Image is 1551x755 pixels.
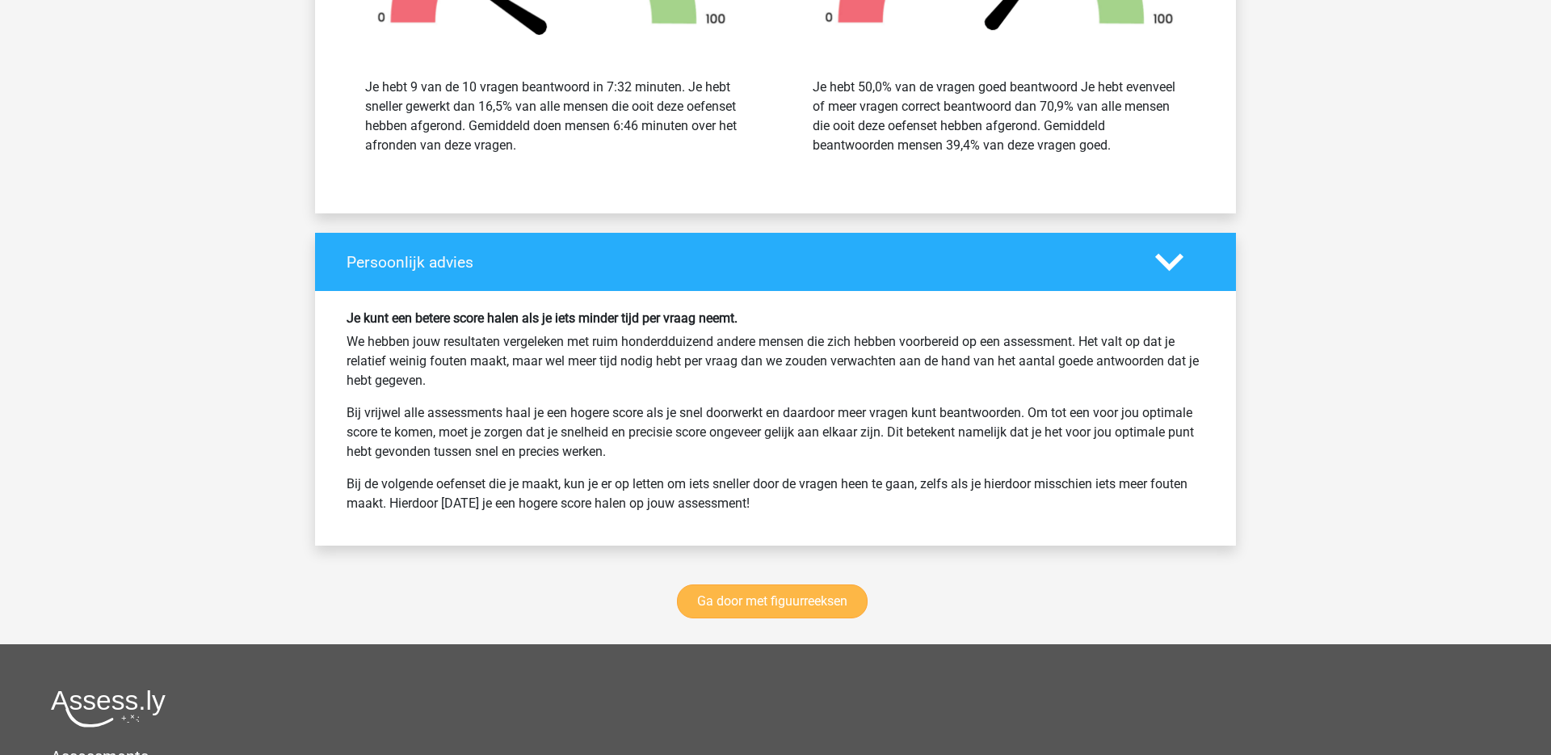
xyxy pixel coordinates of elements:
[813,78,1186,155] div: Je hebt 50,0% van de vragen goed beantwoord Je hebt evenveel of meer vragen correct beantwoord da...
[347,403,1204,462] p: Bij vrijwel alle assessments haal je een hogere score als je snel doorwerkt en daardoor meer vrag...
[347,253,1131,272] h4: Persoonlijk advies
[347,332,1204,390] p: We hebben jouw resultaten vergeleken met ruim honderdduizend andere mensen die zich hebben voorbe...
[677,584,868,618] a: Ga door met figuurreeksen
[51,690,166,728] img: Assessly logo
[365,78,738,155] div: Je hebt 9 van de 10 vragen beantwoord in 7:32 minuten. Je hebt sneller gewerkt dan 16,5% van alle...
[347,310,1204,326] h6: Je kunt een betere score halen als je iets minder tijd per vraag neemt.
[347,475,1204,513] p: Bij de volgende oefenset die je maakt, kun je er op letten om iets sneller door de vragen heen te...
